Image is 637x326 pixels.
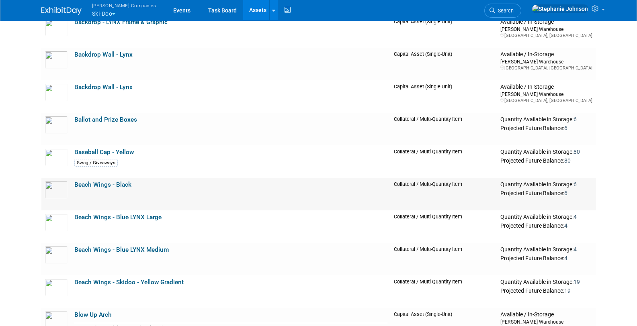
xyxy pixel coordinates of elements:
[74,149,134,156] a: Baseball Cap - Yellow
[500,116,592,123] div: Quantity Available in Storage:
[74,18,168,26] a: Backdrop - LYNX Frame & Graphic
[564,255,567,261] span: 4
[391,80,498,113] td: Capital Asset (Single-Unit)
[41,7,82,15] img: ExhibitDay
[500,188,592,197] div: Projected Future Balance:
[500,26,592,33] div: [PERSON_NAME] Warehouse
[564,125,567,131] span: 6
[564,190,567,196] span: 6
[74,214,162,221] a: Beach Wings - Blue LYNX Large
[391,178,498,210] td: Collateral / Multi-Quantity Item
[500,221,592,230] div: Projected Future Balance:
[74,311,112,318] a: Blow Up Arch
[74,159,118,167] div: Swag / Giveaways
[500,91,592,98] div: [PERSON_NAME] Warehouse
[500,65,592,71] div: [GEOGRAPHIC_DATA], [GEOGRAPHIC_DATA]
[500,181,592,188] div: Quantity Available in Storage:
[500,279,592,286] div: Quantity Available in Storage:
[500,123,592,132] div: Projected Future Balance:
[391,210,498,243] td: Collateral / Multi-Quantity Item
[391,145,498,178] td: Collateral / Multi-Quantity Item
[495,8,514,14] span: Search
[391,48,498,80] td: Capital Asset (Single-Unit)
[500,253,592,262] div: Projected Future Balance:
[500,311,592,318] div: Available / In-Storage
[500,33,592,39] div: [GEOGRAPHIC_DATA], [GEOGRAPHIC_DATA]
[574,149,580,155] span: 80
[500,156,592,165] div: Projected Future Balance:
[564,222,567,229] span: 4
[92,1,156,10] span: [PERSON_NAME] Companies
[532,4,588,13] img: Stephanie Johnson
[391,15,498,48] td: Capital Asset (Single-Unit)
[500,318,592,325] div: [PERSON_NAME] Warehouse
[574,181,577,187] span: 6
[74,246,169,253] a: Beach Wings - Blue LYNX Medium
[500,286,592,295] div: Projected Future Balance:
[574,246,577,253] span: 4
[564,157,571,164] span: 80
[500,246,592,253] div: Quantity Available in Storage:
[500,84,592,91] div: Available / In-Storage
[574,116,577,122] span: 6
[74,116,137,123] a: Ballot and Prize Boxes
[500,18,592,26] div: Available / In-Storage
[74,84,133,91] a: Backdrop Wall - Lynx
[500,58,592,65] div: [PERSON_NAME] Warehouse
[391,243,498,275] td: Collateral / Multi-Quantity Item
[74,181,131,188] a: Beach Wings - Black
[500,98,592,104] div: [GEOGRAPHIC_DATA], [GEOGRAPHIC_DATA]
[574,214,577,220] span: 4
[564,287,571,294] span: 19
[500,214,592,221] div: Quantity Available in Storage:
[574,279,580,285] span: 19
[74,279,184,286] a: Beach Wings - Skidoo - Yellow Gradient
[484,4,521,18] a: Search
[500,149,592,156] div: Quantity Available in Storage:
[500,51,592,58] div: Available / In-Storage
[391,113,498,145] td: Collateral / Multi-Quantity Item
[74,51,133,58] a: Backdrop Wall - Lynx
[391,275,498,308] td: Collateral / Multi-Quantity Item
